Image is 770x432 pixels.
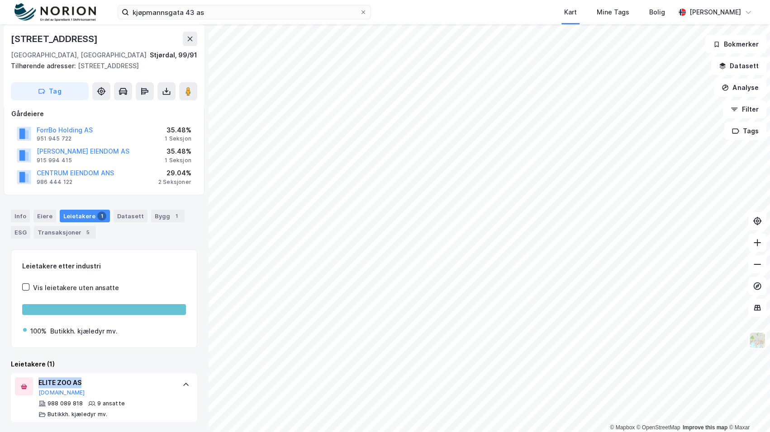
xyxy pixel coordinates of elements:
[150,50,197,61] div: Stjørdal, 99/91
[158,168,191,178] div: 29.04%
[689,7,741,18] div: [PERSON_NAME]
[649,7,665,18] div: Bolig
[37,157,72,164] div: 915 994 415
[11,108,197,119] div: Gårdeiere
[714,79,766,97] button: Analyse
[749,332,766,349] img: Z
[14,3,96,22] img: norion-logo.80e7a08dc31c2e691866.png
[711,57,766,75] button: Datasett
[38,389,85,396] button: [DOMAIN_NAME]
[50,326,118,337] div: Butikkh. kjæledyr mv.
[97,400,125,407] div: 9 ansatte
[22,261,186,272] div: Leietakere etter industri
[37,178,72,186] div: 986 444 122
[11,61,190,71] div: [STREET_ADDRESS]
[683,424,727,431] a: Improve this map
[11,226,30,239] div: ESG
[30,326,47,337] div: 100%
[705,35,766,53] button: Bokmerker
[11,82,89,100] button: Tag
[11,50,147,61] div: [GEOGRAPHIC_DATA], [GEOGRAPHIC_DATA]
[11,32,100,46] div: [STREET_ADDRESS]
[165,125,191,136] div: 35.48%
[172,211,181,221] div: 1
[165,157,191,164] div: 1 Seksjon
[33,282,119,293] div: Vis leietakere uten ansatte
[97,211,106,221] div: 1
[48,400,83,407] div: 988 089 818
[165,146,191,157] div: 35.48%
[158,178,191,186] div: 2 Seksjoner
[11,359,197,370] div: Leietakere (1)
[83,228,92,237] div: 5
[564,7,577,18] div: Kart
[11,62,78,70] span: Tilhørende adresser:
[724,122,766,140] button: Tags
[725,389,770,432] div: Kontrollprogram for chat
[34,226,96,239] div: Transaksjoner
[60,210,110,222] div: Leietakere
[723,100,766,118] button: Filter
[165,135,191,142] div: 1 Seksjon
[38,377,173,388] div: ELITE ZOO AS
[151,210,185,222] div: Bygg
[33,210,56,222] div: Eiere
[11,210,30,222] div: Info
[637,424,680,431] a: OpenStreetMap
[725,389,770,432] iframe: Chat Widget
[597,7,629,18] div: Mine Tags
[114,210,147,222] div: Datasett
[37,135,71,142] div: 951 945 722
[129,5,360,19] input: Søk på adresse, matrikkel, gårdeiere, leietakere eller personer
[610,424,635,431] a: Mapbox
[48,411,107,418] div: Butikkh. kjæledyr mv.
